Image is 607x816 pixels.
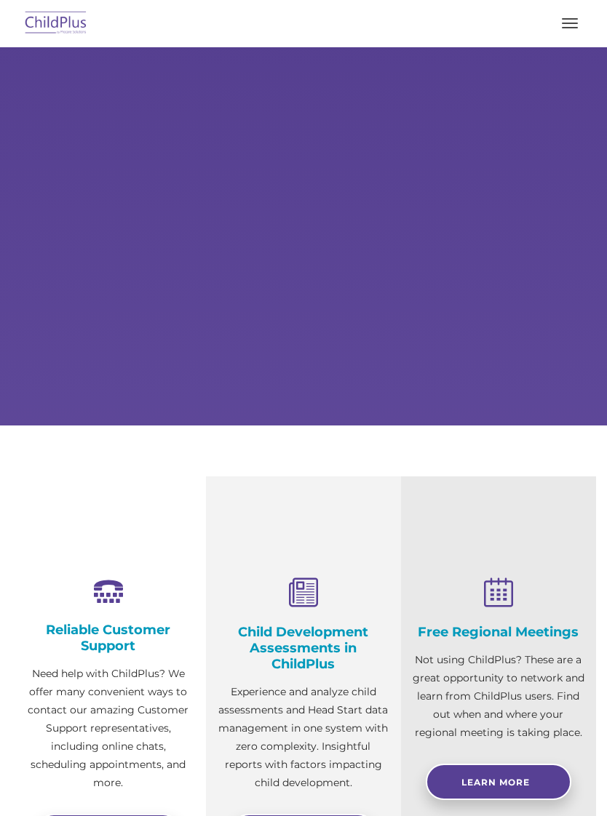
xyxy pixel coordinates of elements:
[22,622,195,654] h4: Reliable Customer Support
[217,683,390,792] p: Experience and analyze child assessments and Head Start data management in one system with zero c...
[461,777,530,788] span: Learn More
[22,665,195,792] p: Need help with ChildPlus? We offer many convenient ways to contact our amazing Customer Support r...
[217,624,390,672] h4: Child Development Assessments in ChildPlus
[426,764,571,800] a: Learn More
[22,7,90,41] img: ChildPlus by Procare Solutions
[412,624,585,640] h4: Free Regional Meetings
[412,651,585,742] p: Not using ChildPlus? These are a great opportunity to network and learn from ChildPlus users. Fin...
